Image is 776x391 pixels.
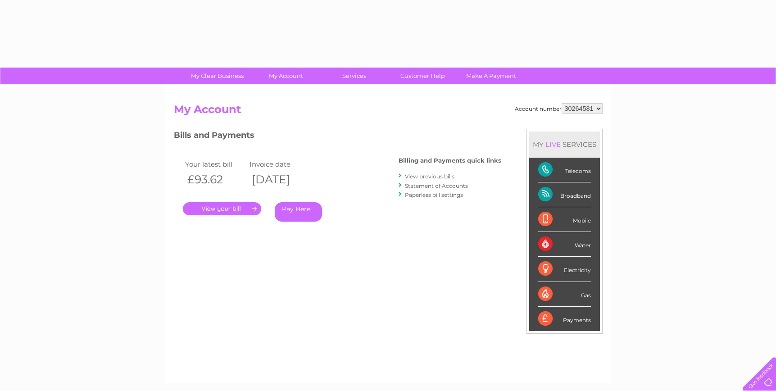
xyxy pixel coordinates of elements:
[174,103,603,120] h2: My Account
[183,170,248,189] th: £93.62
[544,140,563,149] div: LIVE
[405,191,463,198] a: Paperless bill settings
[538,232,591,257] div: Water
[538,182,591,207] div: Broadband
[538,207,591,232] div: Mobile
[275,202,322,222] a: Pay Here
[386,68,460,84] a: Customer Help
[454,68,528,84] a: Make A Payment
[183,202,261,215] a: .
[183,158,248,170] td: Your latest bill
[538,282,591,307] div: Gas
[317,68,391,84] a: Services
[405,182,468,189] a: Statement of Accounts
[247,158,312,170] td: Invoice date
[538,307,591,331] div: Payments
[399,157,501,164] h4: Billing and Payments quick links
[174,129,501,145] h3: Bills and Payments
[249,68,323,84] a: My Account
[529,132,600,157] div: MY SERVICES
[538,257,591,282] div: Electricity
[405,173,454,180] a: View previous bills
[515,103,603,114] div: Account number
[538,158,591,182] div: Telecoms
[180,68,254,84] a: My Clear Business
[247,170,312,189] th: [DATE]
